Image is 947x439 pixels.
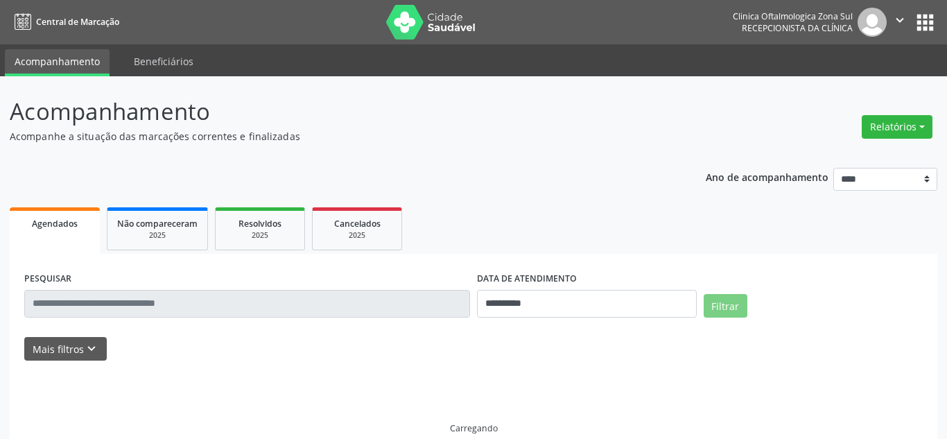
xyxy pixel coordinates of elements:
[892,12,907,28] i: 
[238,218,281,230] span: Resolvidos
[10,129,659,144] p: Acompanhe a situação das marcações correntes e finalizadas
[742,22,853,34] span: Recepcionista da clínica
[24,268,71,290] label: PESQUISAR
[24,337,107,361] button: Mais filtroskeyboard_arrow_down
[117,218,198,230] span: Não compareceram
[858,8,887,37] img: img
[10,10,119,33] a: Central de Marcação
[124,49,203,74] a: Beneficiários
[913,10,937,35] button: apps
[477,268,577,290] label: DATA DE ATENDIMENTO
[225,230,295,241] div: 2025
[5,49,110,76] a: Acompanhamento
[334,218,381,230] span: Cancelados
[32,218,78,230] span: Agendados
[733,10,853,22] div: Clinica Oftalmologica Zona Sul
[10,94,659,129] p: Acompanhamento
[450,422,498,434] div: Carregando
[706,168,828,185] p: Ano de acompanhamento
[704,294,747,318] button: Filtrar
[862,115,932,139] button: Relatórios
[322,230,392,241] div: 2025
[117,230,198,241] div: 2025
[887,8,913,37] button: 
[36,16,119,28] span: Central de Marcação
[84,341,99,356] i: keyboard_arrow_down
